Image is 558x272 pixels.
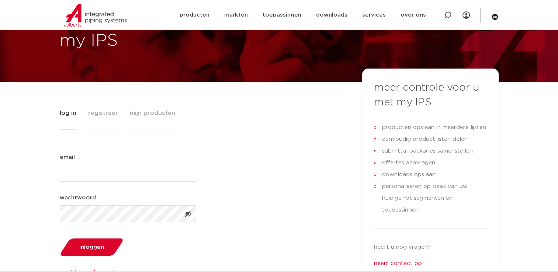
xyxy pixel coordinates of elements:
span: registreer [88,106,118,121]
h3: meer controle voor u met my IPS [374,80,487,110]
span: eenvoudig productlijsten delen [380,133,468,145]
span: downloads opslaan [380,169,436,181]
span: inloggen [79,244,104,250]
span: heeft u nog vragen? [374,244,431,250]
span: producten opslaan in meerdere lijsten [380,122,486,133]
span: offertes aanvragen [380,157,435,169]
h1: my IPS [60,29,275,53]
button: inloggen [57,238,126,257]
a: neem contact op [374,261,422,266]
label: email [60,153,75,162]
span: log in [60,106,76,121]
span: submittal packages samenstellen [380,145,473,157]
button: Toon wachtwoord [179,205,196,222]
span: mijn producten [130,106,175,121]
span: personaliseren op basis van uw huidige rol, segmenten en toepassingen [380,181,487,216]
label: wachtwoord [60,193,96,202]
